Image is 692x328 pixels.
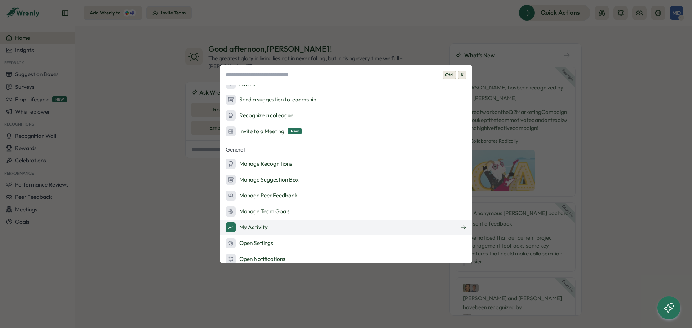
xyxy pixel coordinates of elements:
[220,188,472,203] button: Manage Peer Feedback
[220,92,472,107] button: Send a suggestion to leadership
[226,110,293,121] div: Recognize a colleague
[226,222,268,232] div: My Activity
[226,191,297,201] div: Manage Peer Feedback
[288,128,302,134] span: New
[226,206,290,217] div: Manage Team Goals
[220,172,472,187] button: Manage Suggestion Box
[458,71,466,79] span: K
[226,95,316,105] div: Send a suggestion to leadership
[226,126,302,136] div: Invite to a Meeting
[220,144,472,155] p: General
[220,220,472,235] button: My Activity
[443,71,456,79] span: Ctrl
[220,204,472,219] button: Manage Team Goals
[220,252,472,266] button: Open Notifications
[226,175,299,185] div: Manage Suggestion Box
[226,254,285,264] div: Open Notifications
[220,108,472,123] button: Recognize a colleague
[220,157,472,171] button: Manage Recognitions
[220,236,472,250] button: Open Settings
[226,159,292,169] div: Manage Recognitions
[220,124,472,139] button: Invite to a MeetingNew
[226,238,273,248] div: Open Settings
